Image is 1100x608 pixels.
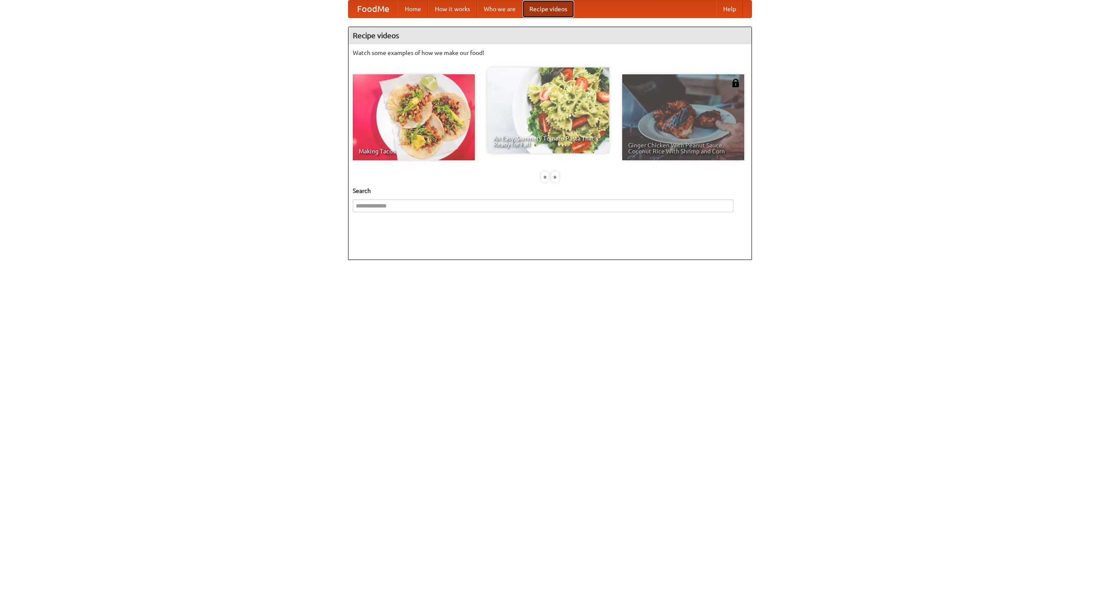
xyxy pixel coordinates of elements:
h5: Search [353,186,747,195]
div: « [541,171,549,182]
span: Making Tacos [359,148,469,154]
a: Home [398,0,428,18]
img: 483408.png [731,79,740,87]
a: Recipe videos [522,0,574,18]
a: FoodMe [348,0,398,18]
p: Watch some examples of how we make our food! [353,49,747,57]
h4: Recipe videos [348,27,752,44]
a: An Easy, Summery Tomato Pasta That's Ready for Fall [487,67,609,153]
a: Who we are [477,0,522,18]
span: An Easy, Summery Tomato Pasta That's Ready for Fall [493,135,603,147]
div: » [551,171,559,182]
a: Making Tacos [353,74,475,160]
a: How it works [428,0,477,18]
a: Help [716,0,743,18]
